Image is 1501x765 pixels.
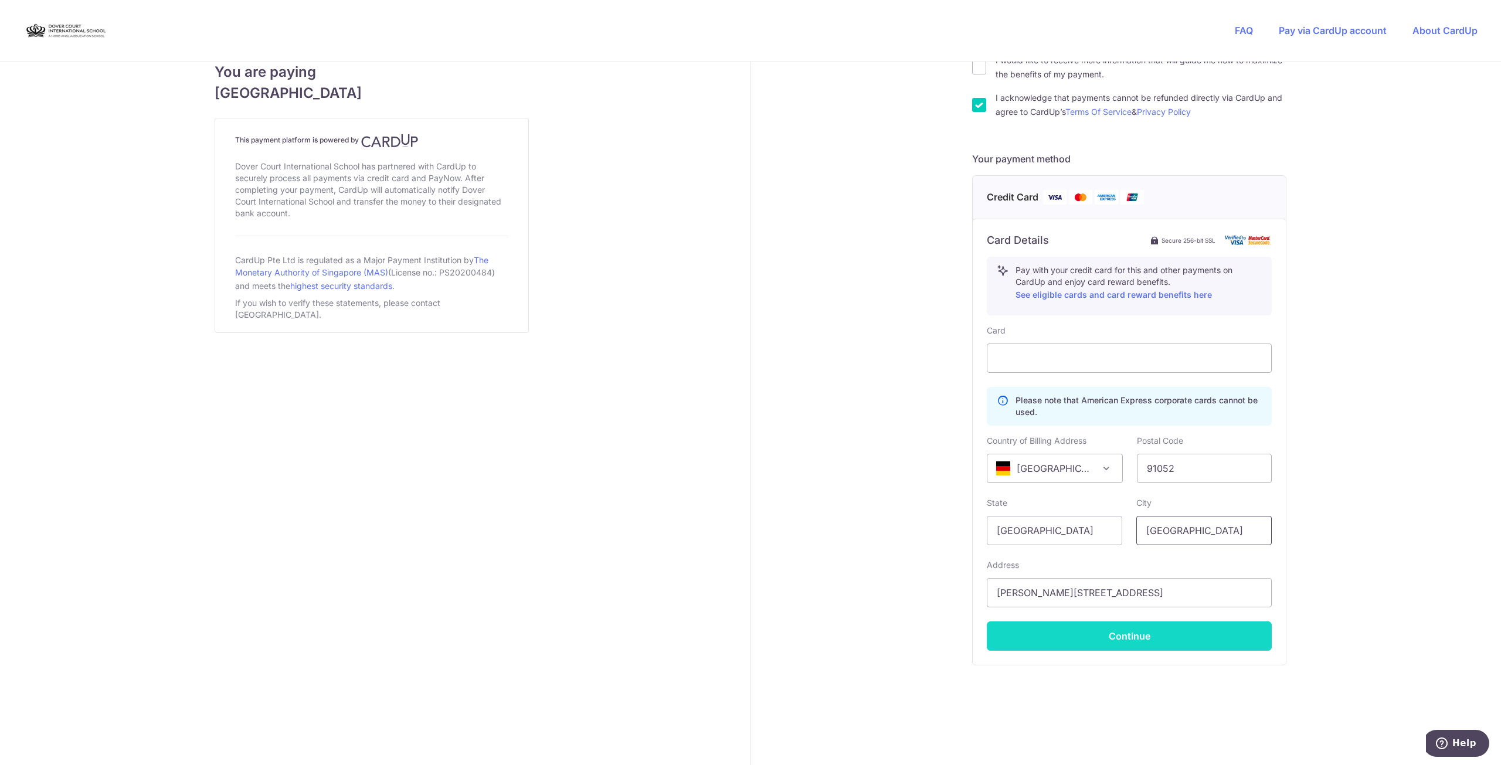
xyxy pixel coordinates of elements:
[235,158,508,222] div: Dover Court International School has partnered with CardUp to securely process all payments via c...
[987,325,1006,336] label: Card
[290,281,392,291] a: highest security standards
[987,435,1086,447] label: Country of Billing Address
[1235,25,1253,36] a: FAQ
[987,559,1019,571] label: Address
[1426,730,1489,759] iframe: Opens a widget where you can find more information
[235,134,508,148] h4: This payment platform is powered by
[1043,190,1067,205] img: Visa
[235,250,508,295] div: CardUp Pte Ltd is regulated as a Major Payment Institution by (License no.: PS20200484) and meets...
[987,454,1122,482] span: Germany
[987,233,1049,247] h6: Card Details
[1016,290,1212,300] a: See eligible cards and card reward benefits here
[1137,435,1183,447] label: Postal Code
[972,152,1286,166] h5: Your payment method
[1136,497,1152,509] label: City
[987,497,1007,509] label: State
[1016,395,1262,418] p: Please note that American Express corporate cards cannot be used.
[996,91,1286,119] label: I acknowledge that payments cannot be refunded directly via CardUp and agree to CardUp’s &
[1095,190,1118,205] img: American Express
[215,83,529,104] span: [GEOGRAPHIC_DATA]
[996,53,1286,81] label: I would like to receive more information that will guide me how to maximize the benefits of my pa...
[987,621,1272,651] button: Continue
[997,351,1262,365] iframe: Secure card payment input frame
[235,295,508,323] div: If you wish to verify these statements, please contact [GEOGRAPHIC_DATA].
[1069,190,1092,205] img: Mastercard
[1137,107,1191,117] a: Privacy Policy
[215,62,529,83] span: You are paying
[1120,190,1144,205] img: Union Pay
[987,190,1038,205] span: Credit Card
[1279,25,1387,36] a: Pay via CardUp account
[1065,107,1132,117] a: Terms Of Service
[1412,25,1478,36] a: About CardUp
[1162,236,1215,245] span: Secure 256-bit SSL
[1016,264,1262,302] p: Pay with your credit card for this and other payments on CardUp and enjoy card reward benefits.
[361,134,419,148] img: CardUp
[987,454,1122,483] span: Germany
[1137,454,1272,483] input: Example 123456
[1225,235,1272,245] img: card secure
